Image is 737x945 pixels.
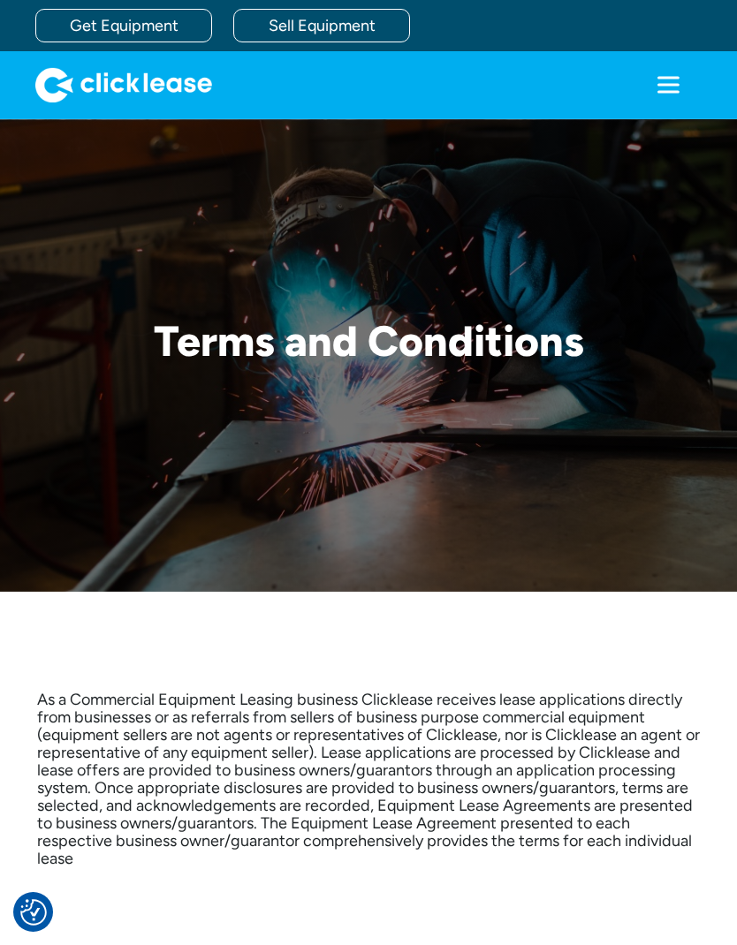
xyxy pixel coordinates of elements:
button: Consent Preferences [20,899,47,926]
img: Revisit consent button [20,899,47,926]
a: Sell Equipment [233,9,410,42]
a: home [35,67,212,102]
img: Clicklease logo [35,67,212,102]
h1: Terms and Conditions [154,318,584,365]
div: menu [634,51,702,118]
a: Get Equipment [35,9,212,42]
p: As a Commercial Equipment Leasing business Clicklease receives lease applications directly from b... [37,691,701,867]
